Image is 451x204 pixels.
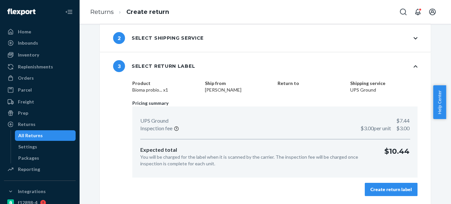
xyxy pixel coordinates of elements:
[15,142,76,152] a: Settings
[18,143,37,150] div: Settings
[411,5,424,19] button: Open notifications
[370,186,412,193] div: Create return label
[140,146,374,154] p: Expected total
[350,87,418,93] dd: UPS Ground
[4,85,76,95] a: Parcel
[15,130,76,141] a: All Returns
[396,117,410,125] p: $7.44
[426,5,439,19] button: Open account menu
[433,85,446,119] button: Help Center
[4,97,76,107] a: Freight
[62,5,76,19] button: Close Navigation
[4,50,76,60] a: Inventory
[4,38,76,48] a: Inbounds
[113,60,195,72] div: Select return label
[360,125,410,132] p: $3.00
[113,60,125,72] span: 3
[360,125,391,131] span: $3.00 per unit
[18,63,53,70] div: Replenishments
[384,146,410,167] p: $10.44
[4,119,76,130] a: Returns
[18,75,34,81] div: Orders
[18,52,39,58] div: Inventory
[140,154,374,167] p: You will be charged for the label when it is scanned by the carrier. The inspection fee will be c...
[132,80,200,87] dt: Product
[18,132,43,139] div: All Returns
[90,8,114,16] a: Returns
[7,9,35,15] img: Flexport logo
[365,183,418,196] button: Create return label
[113,32,125,44] span: 2
[18,155,39,161] div: Packages
[4,26,76,37] a: Home
[4,61,76,72] a: Replenishments
[140,117,168,125] p: UPS Ground
[126,8,169,16] a: Create return
[132,100,418,106] p: Pricing summary
[205,80,272,87] dt: Ship from
[4,73,76,83] a: Orders
[205,87,272,93] dd: [PERSON_NAME]
[18,166,40,173] div: Reporting
[85,2,174,22] ol: breadcrumbs
[132,87,200,93] dd: Bioma probio... x1
[18,99,34,105] div: Freight
[4,164,76,175] a: Reporting
[18,110,28,116] div: Prep
[113,32,204,44] div: Select shipping service
[15,153,76,163] a: Packages
[18,188,46,195] div: Integrations
[4,186,76,197] button: Integrations
[397,5,410,19] button: Open Search Box
[278,80,345,87] dt: Return to
[18,40,38,46] div: Inbounds
[4,108,76,118] a: Prep
[18,87,32,93] div: Parcel
[18,28,31,35] div: Home
[350,80,418,87] dt: Shipping service
[18,121,35,128] div: Returns
[140,125,172,132] p: Inspection fee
